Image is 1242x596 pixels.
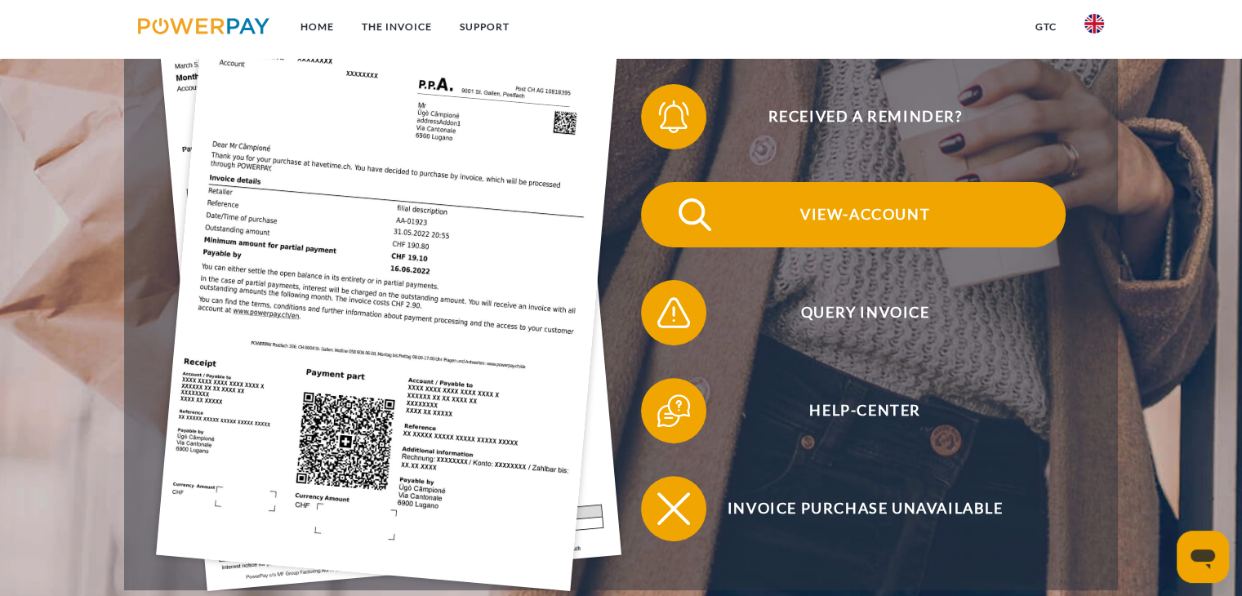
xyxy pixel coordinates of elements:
a: GTC [1022,12,1071,42]
a: Support [446,12,523,42]
img: qb_close.svg [653,488,694,529]
img: qb_search.svg [674,194,715,235]
img: qb_bell.svg [653,96,694,137]
img: en [1084,14,1104,33]
img: qb_help.svg [653,390,694,431]
button: Help-Center [641,378,1066,443]
span: Received a reminder? [665,84,1065,149]
a: THE INVOICE [348,12,446,42]
button: View-Account [641,182,1066,247]
span: Help-Center [665,378,1065,443]
span: Invoice purchase unavailable [665,476,1065,541]
button: Invoice purchase unavailable [641,476,1066,541]
span: Query Invoice [665,280,1065,345]
img: logo-powerpay.svg [138,18,269,34]
button: Received a reminder? [641,84,1066,149]
span: View-Account [665,182,1065,247]
img: qb_warning.svg [653,292,694,333]
button: Query Invoice [641,280,1066,345]
iframe: Button to launch messaging window, conversation in progress [1177,531,1229,583]
a: Home [287,12,348,42]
